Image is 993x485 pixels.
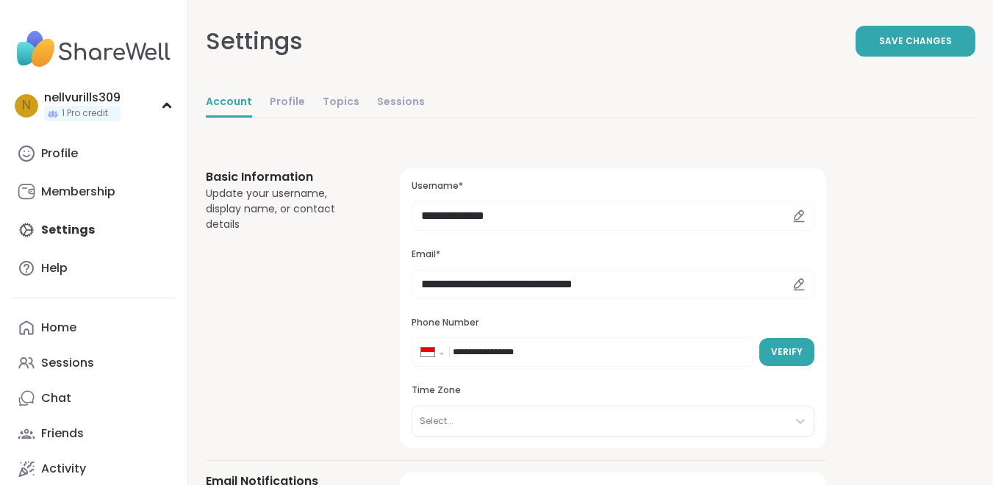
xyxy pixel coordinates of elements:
div: Home [41,320,76,336]
div: Help [41,260,68,276]
a: Profile [270,88,305,118]
a: Sessions [377,88,425,118]
div: Settings [206,24,303,59]
span: n [22,96,31,115]
div: Sessions [41,355,94,371]
div: Friends [41,425,84,442]
a: Chat [12,381,176,416]
div: nellvurills309 [44,90,121,106]
div: Activity [41,461,86,477]
a: Topics [323,88,359,118]
span: Verify [771,345,803,359]
span: 1 Pro credit [62,107,108,120]
span: Save Changes [879,35,952,48]
a: Home [12,310,176,345]
a: Account [206,88,252,118]
div: Chat [41,390,71,406]
h3: Phone Number [412,317,814,329]
button: Save Changes [856,26,975,57]
a: Sessions [12,345,176,381]
div: Membership [41,184,115,200]
button: Verify [759,338,814,366]
a: Profile [12,136,176,171]
h3: Basic Information [206,168,365,186]
h3: Username* [412,180,814,193]
a: Friends [12,416,176,451]
a: Help [12,251,176,286]
div: Update your username, display name, or contact details [206,186,365,232]
div: Profile [41,145,78,162]
img: ShareWell Nav Logo [12,24,176,75]
a: Membership [12,174,176,209]
h3: Email* [412,248,814,261]
h3: Time Zone [412,384,814,397]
